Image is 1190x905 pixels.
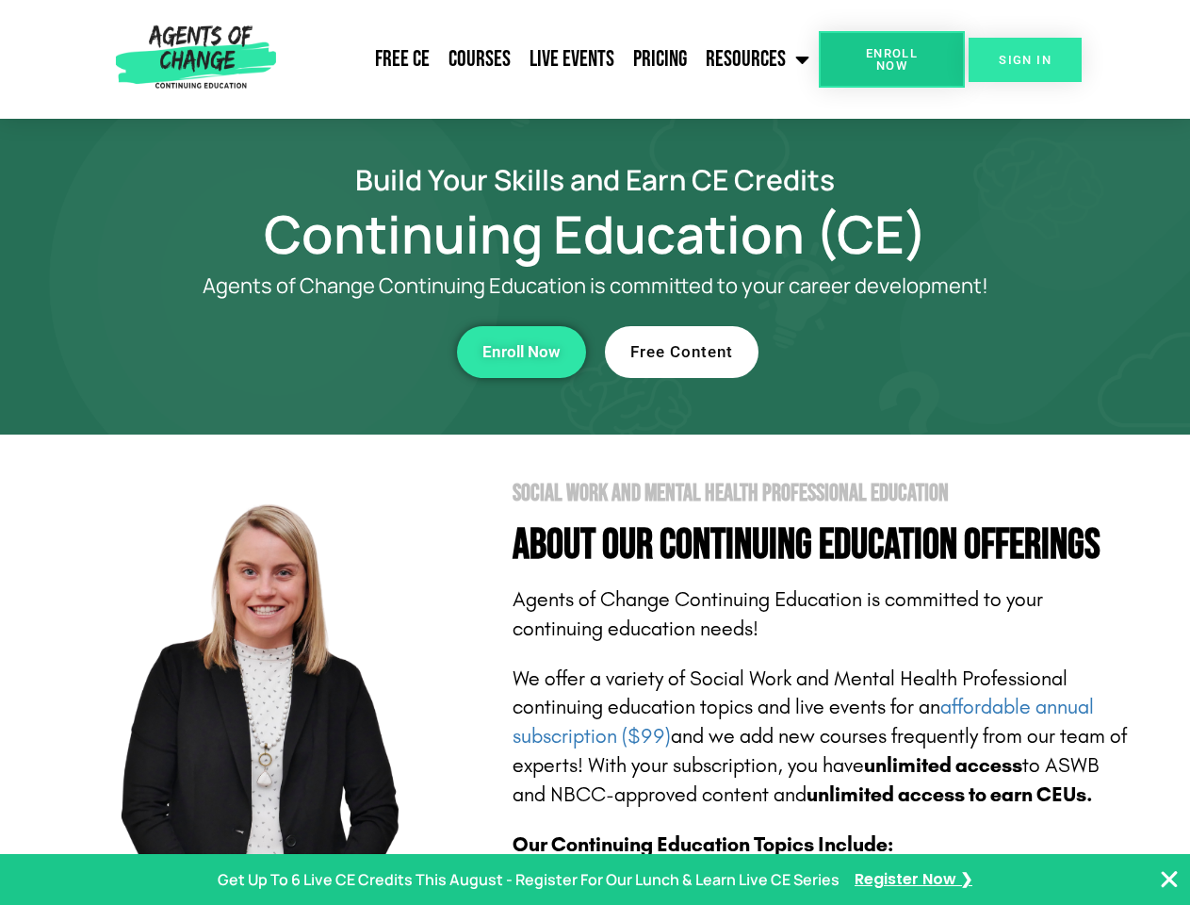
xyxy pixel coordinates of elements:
b: Our Continuing Education Topics Include: [513,832,893,857]
p: Get Up To 6 Live CE Credits This August - Register For Our Lunch & Learn Live CE Series [218,866,840,894]
span: Agents of Change Continuing Education is committed to your continuing education needs! [513,587,1043,641]
a: Register Now ❯ [855,866,972,894]
h1: Continuing Education (CE) [58,212,1133,255]
h2: Build Your Skills and Earn CE Credits [58,166,1133,193]
a: Courses [439,36,520,83]
a: SIGN IN [969,38,1082,82]
span: Enroll Now [482,344,561,360]
p: We offer a variety of Social Work and Mental Health Professional continuing education topics and ... [513,665,1133,810]
b: unlimited access to earn CEUs. [807,782,1093,807]
a: Live Events [520,36,624,83]
b: unlimited access [864,753,1022,778]
a: Resources [696,36,819,83]
span: Enroll Now [849,47,935,72]
a: Enroll Now [819,31,965,88]
a: Free Content [605,326,758,378]
a: Pricing [624,36,696,83]
button: Close Banner [1158,868,1181,891]
nav: Menu [284,36,819,83]
span: SIGN IN [999,54,1051,66]
h2: Social Work and Mental Health Professional Education [513,482,1133,505]
a: Enroll Now [457,326,586,378]
a: Free CE [366,36,439,83]
span: Free Content [630,344,733,360]
h4: About Our Continuing Education Offerings [513,524,1133,567]
p: Agents of Change Continuing Education is committed to your career development! [134,274,1057,298]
